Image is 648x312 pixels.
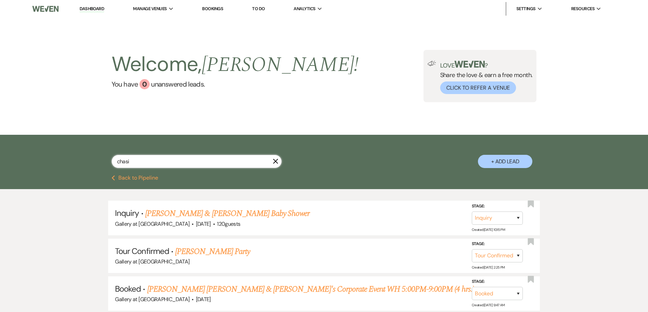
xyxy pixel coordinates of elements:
span: [PERSON_NAME] ! [202,49,359,80]
span: Settings [516,5,536,12]
div: Share the love & earn a free month. [436,61,533,94]
a: Dashboard [80,6,104,12]
span: Manage Venues [133,5,167,12]
img: loud-speaker-illustration.svg [428,61,436,66]
span: 120 guests [217,220,240,227]
span: Gallery at [GEOGRAPHIC_DATA] [115,258,189,265]
span: Gallery at [GEOGRAPHIC_DATA] [115,296,189,303]
img: weven-logo-green.svg [454,61,485,68]
h2: Welcome, [112,50,359,79]
a: [PERSON_NAME] [PERSON_NAME] & [PERSON_NAME]'s Corporate Event WH 5:00PM-9:00PM (4 hrs.) [147,283,474,295]
div: 0 [139,79,150,89]
a: Bookings [202,6,223,12]
a: To Do [252,6,265,12]
img: Weven Logo [32,2,58,16]
p: Love ? [440,61,533,69]
input: Search by name, event date, email address or phone number [112,155,282,168]
span: Created: [DATE] 9:47 AM [472,303,505,307]
span: Created: [DATE] 10:15 PM [472,227,505,232]
label: Stage: [472,203,523,210]
span: Booked [115,283,141,294]
span: [DATE] [196,220,211,227]
span: Tour Confirmed [115,246,169,256]
a: [PERSON_NAME] Party [175,245,250,258]
span: [DATE] [196,296,211,303]
a: You have 0 unanswered leads. [112,79,359,89]
span: Resources [571,5,595,12]
span: Inquiry [115,208,139,218]
span: Gallery at [GEOGRAPHIC_DATA] [115,220,189,227]
button: Click to Refer a Venue [440,81,516,94]
span: Analytics [294,5,315,12]
label: Stage: [472,278,523,286]
a: [PERSON_NAME] & [PERSON_NAME] Baby Shower [145,207,310,220]
button: + Add Lead [478,155,532,168]
button: Back to Pipeline [112,175,158,181]
label: Stage: [472,240,523,248]
span: Created: [DATE] 2:25 PM [472,265,505,270]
